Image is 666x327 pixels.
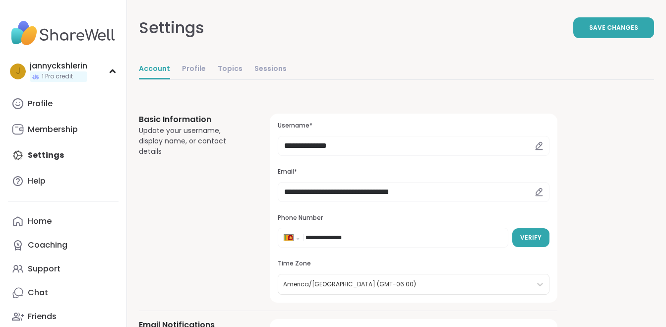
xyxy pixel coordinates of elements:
h3: Email* [278,168,549,176]
a: Account [139,60,170,79]
a: Support [8,257,119,281]
h3: Username* [278,122,549,130]
div: Profile [28,98,53,109]
button: Save Changes [573,17,654,38]
div: Coaching [28,240,67,251]
a: Membership [8,118,119,141]
div: Chat [28,287,48,298]
img: ShareWell Nav Logo [8,16,119,51]
h3: Phone Number [278,214,549,222]
a: Profile [8,92,119,116]
span: Save Changes [589,23,638,32]
a: Topics [218,60,242,79]
div: Membership [28,124,78,135]
div: Settings [139,16,204,40]
a: Help [8,169,119,193]
button: Verify [512,228,549,247]
div: Help [28,176,46,187]
h3: Time Zone [278,260,549,268]
a: Profile [182,60,206,79]
a: Coaching [8,233,119,257]
h3: Basic Information [139,114,246,126]
div: Update your username, display name, or contact details [139,126,246,157]
a: Chat [8,281,119,305]
div: Home [28,216,52,227]
div: Support [28,263,61,274]
a: Sessions [254,60,287,79]
span: 1 Pro credit [42,72,73,81]
a: Home [8,209,119,233]
div: jannyckshlerin [30,61,87,71]
span: Verify [520,233,542,242]
div: Friends [28,311,57,322]
span: j [16,65,20,78]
